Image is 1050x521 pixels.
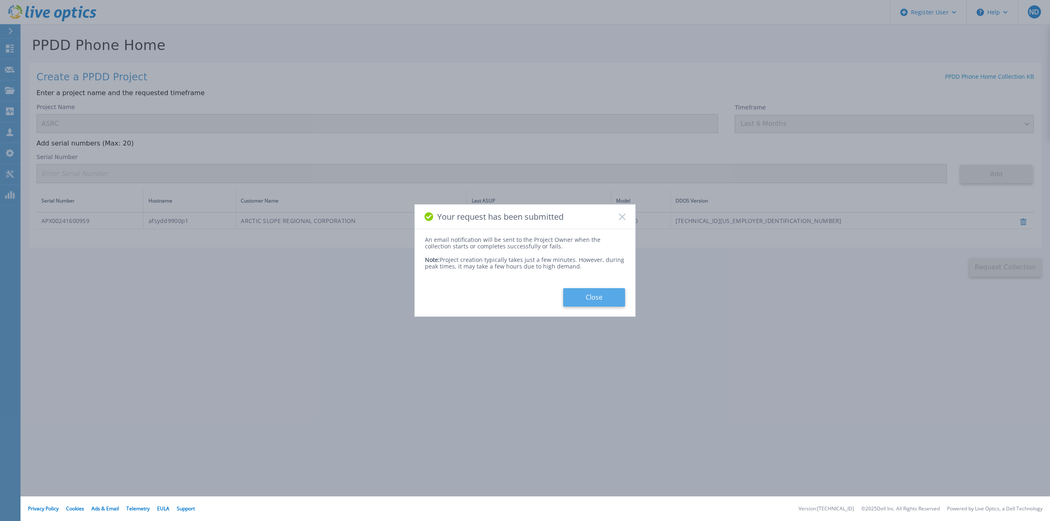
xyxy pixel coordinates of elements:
[861,506,940,512] li: © 2025 Dell Inc. All Rights Reserved
[157,505,169,512] a: EULA
[425,237,625,250] div: An email notification will be sent to the Project Owner when the collection starts or completes s...
[425,250,625,270] div: Project creation typically takes just a few minutes. However, during peak times, it may take a fe...
[91,505,119,512] a: Ads & Email
[437,212,564,221] span: Your request has been submitted
[799,506,854,512] li: Version: [TECHNICAL_ID]
[947,506,1043,512] li: Powered by Live Optics, a Dell Technology
[177,505,195,512] a: Support
[425,256,440,264] span: Note:
[563,288,625,307] button: Close
[28,505,59,512] a: Privacy Policy
[66,505,84,512] a: Cookies
[126,505,150,512] a: Telemetry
